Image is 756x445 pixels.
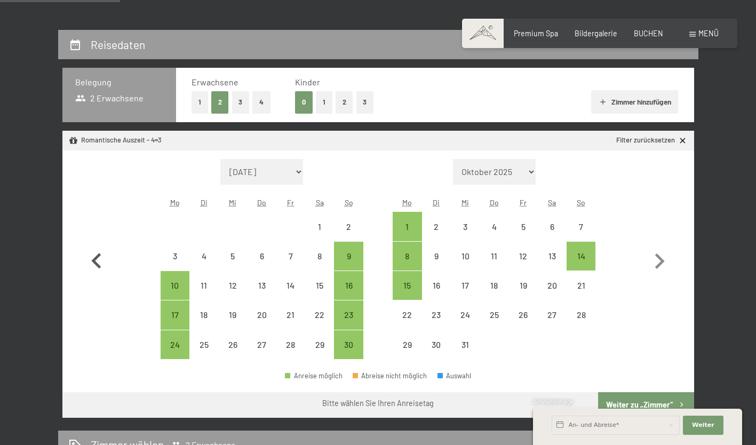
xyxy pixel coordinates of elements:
[335,222,362,249] div: 2
[190,281,217,308] div: 11
[190,252,217,279] div: 4
[218,242,247,271] div: Anreise nicht möglich
[306,281,333,308] div: 15
[393,242,421,271] div: Mon Dec 08 2025
[480,271,508,300] div: Anreise nicht möglich
[276,242,305,271] div: Fri Nov 07 2025
[229,198,236,207] abbr: Mittwoch
[568,281,594,308] div: 21
[422,212,451,241] div: Anreise nicht möglich
[394,252,420,279] div: 8
[276,330,305,359] div: Anreise nicht möglich
[276,242,305,271] div: Anreise nicht möglich
[189,330,218,359] div: Anreise nicht möglich
[276,271,305,300] div: Anreise nicht möglich
[480,212,508,241] div: Anreise nicht möglich
[510,252,536,279] div: 12
[189,330,218,359] div: Tue Nov 25 2025
[481,281,507,308] div: 18
[451,212,480,241] div: Wed Dec 03 2025
[393,242,421,271] div: Anreise möglich
[480,242,508,271] div: Thu Dec 11 2025
[538,212,567,241] div: Anreise nicht möglich
[305,300,334,329] div: Anreise nicht möglich
[423,311,450,337] div: 23
[305,300,334,329] div: Sat Nov 22 2025
[218,271,247,300] div: Anreise nicht möglich
[162,252,188,279] div: 3
[305,242,334,271] div: Sat Nov 08 2025
[393,330,421,359] div: Mon Dec 29 2025
[568,252,594,279] div: 14
[567,212,595,241] div: Sun Dec 07 2025
[422,330,451,359] div: Anreise nicht möglich
[508,242,537,271] div: Fri Dec 12 2025
[219,340,246,367] div: 26
[161,271,189,300] div: Anreise möglich
[508,212,537,241] div: Fri Dec 05 2025
[510,281,536,308] div: 19
[334,271,363,300] div: Anreise möglich
[356,91,374,113] button: 3
[480,242,508,271] div: Anreise nicht möglich
[305,212,334,241] div: Sat Nov 01 2025
[423,340,450,367] div: 30
[190,311,217,337] div: 18
[567,212,595,241] div: Anreise nicht möglich
[451,271,480,300] div: Anreise nicht möglich
[423,281,450,308] div: 16
[295,91,313,113] button: 0
[538,212,567,241] div: Sat Dec 06 2025
[334,212,363,241] div: Sun Nov 02 2025
[508,300,537,329] div: Anreise nicht möglich
[285,372,343,379] div: Anreise möglich
[514,29,558,38] a: Premium Spa
[162,340,188,367] div: 24
[452,222,479,249] div: 3
[161,242,189,271] div: Anreise nicht möglich
[334,212,363,241] div: Anreise nicht möglich
[218,300,247,329] div: Anreise nicht möglich
[192,77,238,87] span: Erwachsene
[393,212,421,241] div: Anreise möglich
[508,271,537,300] div: Fri Dec 19 2025
[538,242,567,271] div: Sat Dec 13 2025
[211,91,229,113] button: 2
[201,198,208,207] abbr: Dienstag
[568,222,594,249] div: 7
[305,330,334,359] div: Sat Nov 29 2025
[451,242,480,271] div: Wed Dec 10 2025
[75,92,144,104] span: 2 Erwachsene
[548,198,556,207] abbr: Samstag
[345,198,353,207] abbr: Sonntag
[451,330,480,359] div: Wed Dec 31 2025
[161,300,189,329] div: Mon Nov 17 2025
[575,29,617,38] span: Bildergalerie
[538,242,567,271] div: Anreise nicht möglich
[539,281,566,308] div: 20
[248,271,276,300] div: Thu Nov 13 2025
[162,311,188,337] div: 17
[451,330,480,359] div: Anreise nicht möglich
[393,212,421,241] div: Mon Dec 01 2025
[393,300,421,329] div: Anreise nicht möglich
[451,300,480,329] div: Wed Dec 24 2025
[539,222,566,249] div: 6
[75,76,163,88] h3: Belegung
[394,311,420,337] div: 22
[249,311,275,337] div: 20
[510,311,536,337] div: 26
[276,300,305,329] div: Fri Nov 21 2025
[306,252,333,279] div: 8
[287,198,294,207] abbr: Freitag
[423,222,450,249] div: 2
[480,300,508,329] div: Thu Dec 25 2025
[567,242,595,271] div: Anreise möglich
[305,330,334,359] div: Anreise nicht möglich
[423,252,450,279] div: 9
[402,198,412,207] abbr: Montag
[422,242,451,271] div: Tue Dec 09 2025
[248,330,276,359] div: Thu Nov 27 2025
[616,136,687,145] a: Filter zurücksetzen
[81,159,112,360] button: Vorheriger Monat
